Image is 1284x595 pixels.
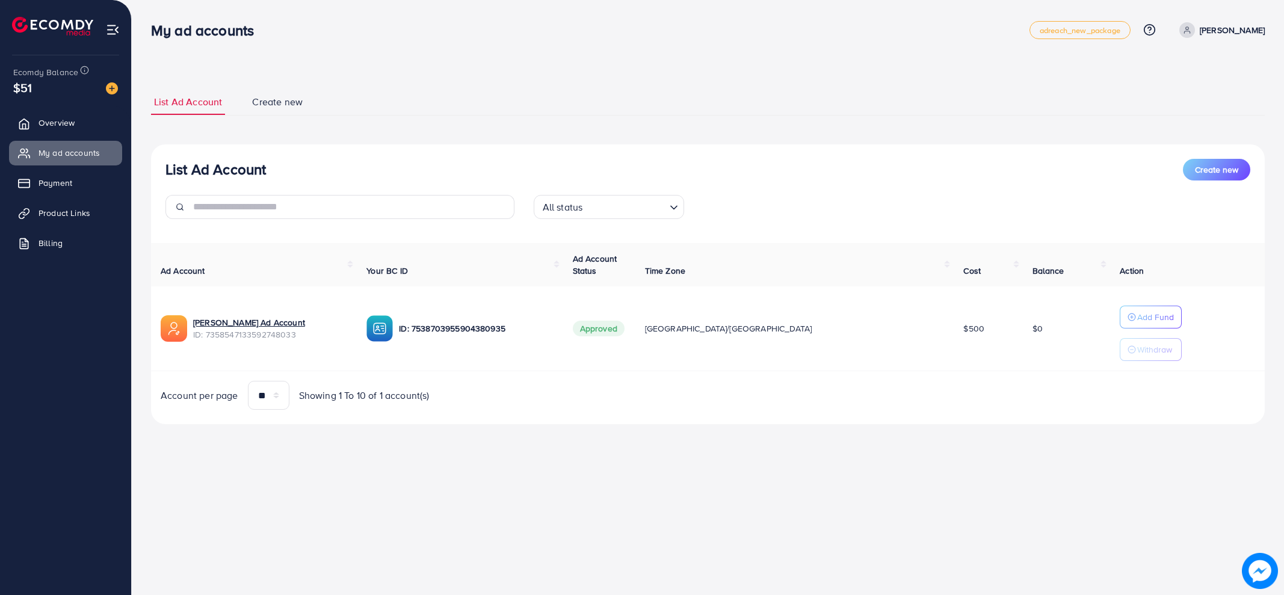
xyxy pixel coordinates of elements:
span: Create new [252,95,303,109]
span: adreach_new_package [1040,26,1120,34]
a: [PERSON_NAME] [1174,22,1265,38]
span: All status [540,199,585,216]
a: My ad accounts [9,141,122,165]
span: Ad Account [161,265,205,277]
span: $0 [1032,322,1043,334]
h3: List Ad Account [165,161,266,178]
img: logo [12,17,93,35]
button: Create new [1183,159,1250,180]
img: ic-ba-acc.ded83a64.svg [366,315,393,342]
span: Create new [1195,164,1238,176]
p: Withdraw [1137,342,1172,357]
span: Payment [39,177,72,189]
span: $500 [963,322,984,334]
span: Ad Account Status [573,253,617,277]
button: Add Fund [1120,306,1182,328]
span: List Ad Account [154,95,222,109]
span: Overview [39,117,75,129]
img: image [1245,556,1276,587]
span: Showing 1 To 10 of 1 account(s) [299,389,430,402]
p: [PERSON_NAME] [1200,23,1265,37]
p: Add Fund [1137,310,1174,324]
a: Billing [9,231,122,255]
p: ID: 7538703955904380935 [399,321,553,336]
a: adreach_new_package [1029,21,1131,39]
span: Cost [963,265,981,277]
span: Account per page [161,389,238,402]
span: Billing [39,237,63,249]
a: Product Links [9,201,122,225]
input: Search for option [586,196,664,216]
span: Time Zone [645,265,685,277]
span: My ad accounts [39,147,100,159]
span: Approved [573,321,625,336]
span: [GEOGRAPHIC_DATA]/[GEOGRAPHIC_DATA] [645,322,812,334]
img: ic-ads-acc.e4c84228.svg [161,315,187,342]
img: menu [106,23,120,37]
span: Ecomdy Balance [13,66,78,78]
span: Your BC ID [366,265,408,277]
div: <span class='underline'>SAADULLAH KHAN Ad Account </span></br>7358547133592748033 [193,316,347,341]
span: $51 [13,79,32,96]
a: Overview [9,111,122,135]
button: Withdraw [1120,338,1182,361]
span: ID: 7358547133592748033 [193,328,347,341]
a: [PERSON_NAME] Ad Account [193,316,347,328]
div: Search for option [534,195,684,219]
span: Action [1120,265,1144,277]
span: Product Links [39,207,90,219]
img: image [106,82,118,94]
a: Payment [9,171,122,195]
span: Balance [1032,265,1064,277]
h3: My ad accounts [151,22,264,39]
